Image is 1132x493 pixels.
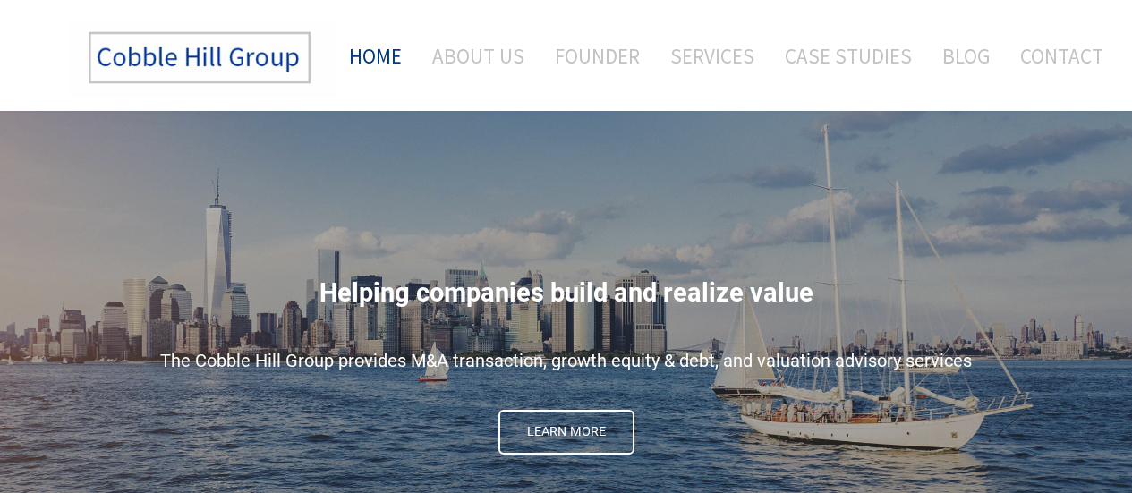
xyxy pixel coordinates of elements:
[500,412,633,453] span: Learn More
[319,277,813,308] span: Helping companies build and realize value
[657,19,768,93] a: Services
[68,19,336,98] img: The Cobble Hill Group LLC
[322,19,415,93] a: Home
[498,410,634,455] a: Learn More
[1007,19,1103,93] a: Contact
[160,350,972,371] span: The Cobble Hill Group provides M&A transaction, growth equity & debt, and valuation advisory serv...
[929,19,1003,93] a: Blog
[771,19,925,93] a: Case Studies
[541,19,653,93] a: Founder
[419,19,538,93] a: About Us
